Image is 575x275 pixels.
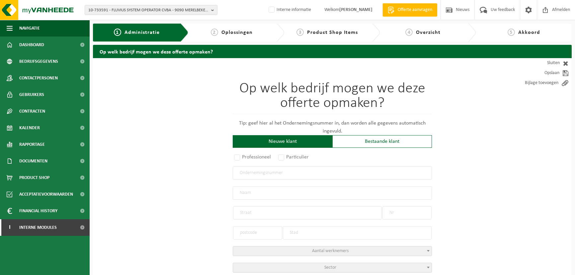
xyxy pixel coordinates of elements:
a: Sluiten [512,58,572,68]
span: Bedrijfsgegevens [19,53,58,70]
h2: Op welk bedrijf mogen we deze offerte opmaken? [93,45,572,58]
span: 10-733591 - FLUVIUS SYSTEM OPERATOR CVBA - 9090 MERELBEKE-[GEOGRAPHIC_DATA], [STREET_ADDRESS] [88,5,208,15]
a: 1Administratie [98,29,175,37]
span: Documenten [19,153,47,169]
label: Particulier [277,152,311,162]
a: Bijlage toevoegen [512,78,572,88]
span: Sector [324,265,336,270]
a: 2Oplossingen [192,29,271,37]
a: 4Overzicht [383,29,462,37]
span: Kalender [19,120,40,136]
h1: Op welk bedrijf mogen we deze offerte opmaken? [233,81,432,114]
span: Contactpersonen [19,70,58,86]
input: Stad [283,226,432,239]
span: Acceptatievoorwaarden [19,186,73,203]
strong: [PERSON_NAME] [339,7,372,12]
label: Professioneel [233,152,273,162]
span: 3 [296,29,304,36]
span: 1 [114,29,121,36]
input: Straat [233,206,382,220]
span: Aantal werknemers [312,248,349,253]
span: Dashboard [19,37,44,53]
span: Contracten [19,103,45,120]
span: Interne modules [19,219,57,236]
input: Nr [382,206,432,220]
span: Financial History [19,203,57,219]
span: Product Shop Items [307,30,358,35]
input: Ondernemingsnummer [233,166,432,180]
span: Offerte aanvragen [396,7,434,13]
span: Overzicht [416,30,441,35]
span: Oplossingen [221,30,253,35]
div: Bestaande klant [332,135,432,148]
a: 3Product Shop Items [288,29,367,37]
span: Rapportage [19,136,45,153]
span: Administratie [124,30,160,35]
input: postcode [233,226,282,239]
span: 2 [211,29,218,36]
div: Nieuwe klant [233,135,332,148]
span: Navigatie [19,20,40,37]
input: Naam [233,186,432,200]
p: Tip: geef hier al het Ondernemingsnummer in, dan worden alle gegevens automatisch ingevuld. [233,119,432,135]
span: Product Shop [19,169,49,186]
span: 5 [508,29,515,36]
a: Opslaan [512,68,572,78]
span: 4 [405,29,413,36]
a: Offerte aanvragen [382,3,437,17]
label: Interne informatie [267,5,311,15]
span: Akkoord [518,30,540,35]
span: I [7,219,13,236]
a: 5Akkoord [479,29,568,37]
button: 10-733591 - FLUVIUS SYSTEM OPERATOR CVBA - 9090 MERELBEKE-[GEOGRAPHIC_DATA], [STREET_ADDRESS] [85,5,217,15]
span: Gebruikers [19,86,44,103]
